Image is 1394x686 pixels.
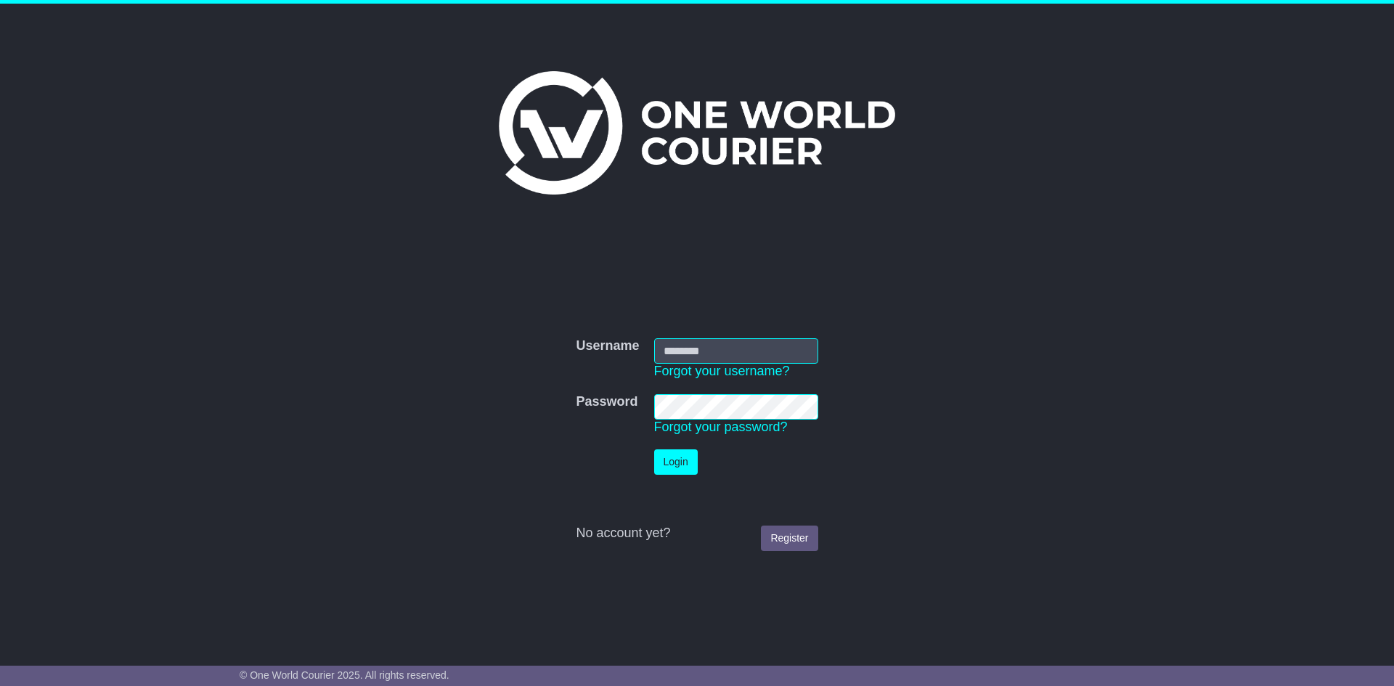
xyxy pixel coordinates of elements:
a: Forgot your username? [654,364,790,378]
div: No account yet? [576,526,818,542]
label: Password [576,394,637,410]
label: Username [576,338,639,354]
a: Register [761,526,818,551]
a: Forgot your password? [654,420,788,434]
span: © One World Courier 2025. All rights reserved. [240,669,449,681]
button: Login [654,449,698,475]
img: One World [499,71,895,195]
